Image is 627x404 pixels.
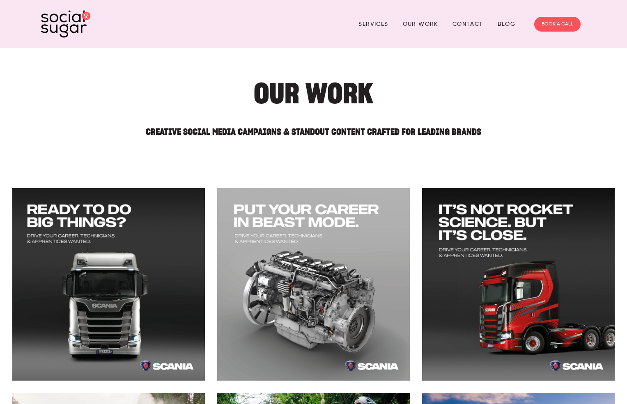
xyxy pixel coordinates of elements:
h1: Our Work [78,81,549,106]
a: Blog [498,18,516,30]
img: SocialSugar [41,10,90,38]
a: Services [358,18,388,30]
a: BOOK A CALL [534,17,581,32]
img: 1080x1080 Big Things Scania2-1.jpg [217,188,410,381]
img: 1080x1080 Big Things Scania.jpg [12,188,205,381]
img: 1080x1080 Big Things Scania3.jpg [422,188,615,381]
a: Our Work [403,18,438,30]
a: Contact [452,18,483,30]
h2: Creative Social Media Campaigns & Standout Content Crafted for Leading Brands [78,120,549,136]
